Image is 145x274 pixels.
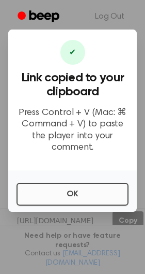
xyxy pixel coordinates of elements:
a: Beep [10,7,69,27]
p: Press Control + V (Mac: ⌘ Command + V) to paste the player into your comment. [17,107,128,154]
h3: Link copied to your clipboard [17,71,128,99]
button: OK [17,183,128,206]
a: Log Out [85,4,135,29]
div: ✔ [60,40,85,65]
